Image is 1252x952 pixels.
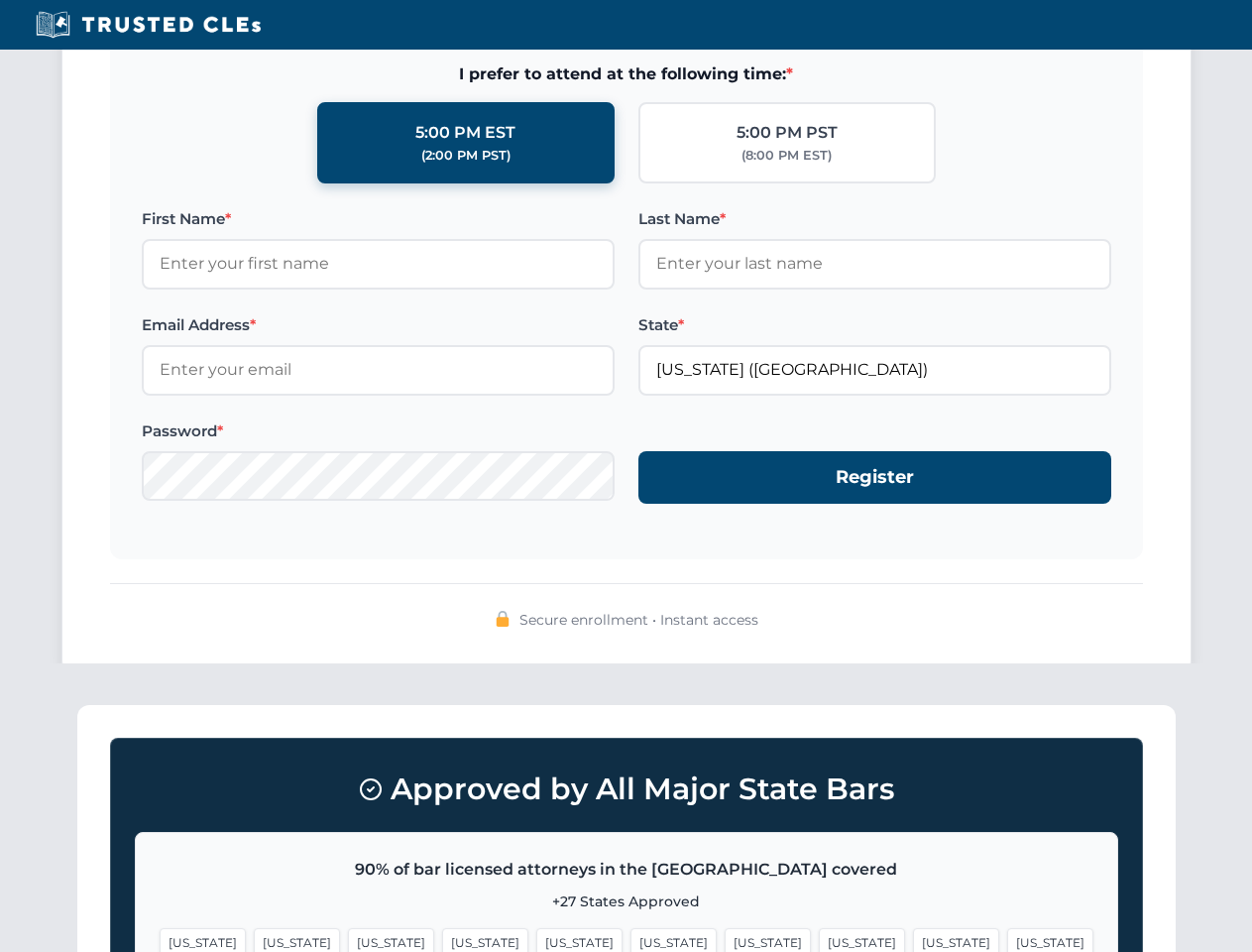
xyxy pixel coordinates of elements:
[142,239,615,289] input: Enter your first name
[142,313,615,337] label: Email Address
[415,120,515,146] div: 5:00 PM EST
[737,120,838,146] div: 5:00 PM PST
[421,146,511,166] div: (2:00 PM PST)
[30,10,267,40] img: Trusted CLEs
[519,609,758,631] span: Secure enrollment • Instant access
[142,61,1111,87] span: I prefer to attend at the following time:
[495,611,511,627] img: 🔒
[135,763,1118,816] h3: Approved by All Major State Bars
[638,345,1111,395] input: Florida (FL)
[142,345,615,395] input: Enter your email
[142,207,615,231] label: First Name
[638,313,1111,337] label: State
[160,891,1093,912] p: +27 States Approved
[741,146,832,166] div: (8:00 PM EST)
[142,419,615,443] label: Password
[638,207,1111,231] label: Last Name
[638,451,1111,504] button: Register
[638,239,1111,289] input: Enter your last name
[160,857,1093,883] p: 90% of bar licensed attorneys in the [GEOGRAPHIC_DATA] covered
